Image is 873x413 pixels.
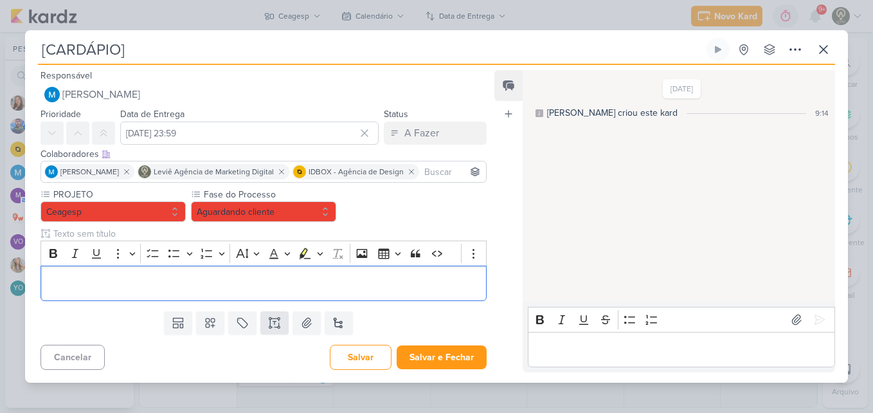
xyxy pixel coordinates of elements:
[40,201,186,222] button: Ceagesp
[191,201,336,222] button: Aguardando cliente
[40,241,487,266] div: Editor toolbar
[397,345,487,369] button: Salvar e Fechar
[815,107,829,119] div: 9:14
[40,70,92,81] label: Responsável
[51,227,487,241] input: Texto sem título
[62,87,140,102] span: [PERSON_NAME]
[138,165,151,178] img: Leviê Agência de Marketing Digital
[154,166,274,178] span: Leviê Agência de Marketing Digital
[293,165,306,178] img: IDBOX - Agência de Design
[330,345,392,370] button: Salvar
[40,345,105,370] button: Cancelar
[528,332,835,367] div: Editor editing area: main
[38,38,704,61] input: Kard Sem Título
[60,166,119,178] span: [PERSON_NAME]
[713,44,723,55] div: Ligar relógio
[203,188,336,201] label: Fase do Processo
[40,109,81,120] label: Prioridade
[528,307,835,332] div: Editor toolbar
[40,147,487,161] div: Colaboradores
[422,164,483,179] input: Buscar
[40,83,487,106] button: [PERSON_NAME]
[40,266,487,301] div: Editor editing area: main
[44,87,60,102] img: MARIANA MIRANDA
[52,188,186,201] label: PROJETO
[404,125,439,141] div: A Fazer
[45,165,58,178] img: MARIANA MIRANDA
[309,166,404,178] span: IDBOX - Agência de Design
[120,122,379,145] input: Select a date
[384,122,487,145] button: A Fazer
[384,109,408,120] label: Status
[547,106,678,120] div: [PERSON_NAME] criou este kard
[120,109,184,120] label: Data de Entrega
